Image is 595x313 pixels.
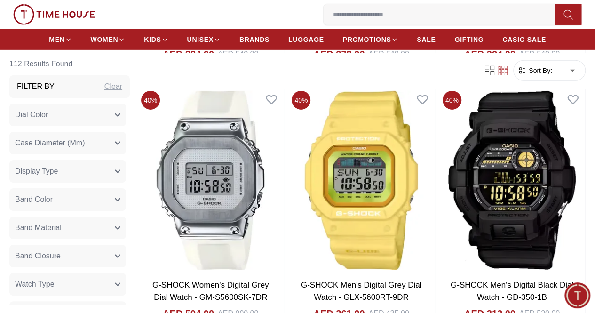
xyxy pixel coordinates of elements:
span: 40 % [443,91,461,110]
span: 40 % [292,91,310,110]
a: G-SHOCK Men's Digital Grey Dial Watch - GLX-5600RT-9DR [301,281,421,302]
a: SALE [417,31,436,48]
button: Case Diameter (Mm) [9,132,126,154]
span: LUGGAGE [288,35,324,44]
span: PROMOTIONS [343,35,391,44]
img: G-SHOCK Women's Digital Grey Dial Watch - GM-S5600SK-7DR [137,87,284,273]
a: KIDS [144,31,168,48]
span: CASIO SALE [502,35,546,44]
span: Watch Type [15,279,55,290]
span: KIDS [144,35,161,44]
img: G-SHOCK Men's Digital Grey Dial Watch - GLX-5600RT-9DR [288,87,434,273]
a: GIFTING [454,31,484,48]
span: MEN [49,35,64,44]
span: 40 % [141,91,160,110]
a: BRANDS [239,31,270,48]
img: G-SHOCK Men's Digital Black Dial Watch - GD-350-1B [439,87,585,273]
h3: Filter By [17,81,55,92]
span: Band Closure [15,250,61,262]
h6: 112 Results Found [9,53,130,75]
span: WOMEN [91,35,119,44]
button: Band Material [9,217,126,239]
button: Sort By: [517,66,552,75]
div: Clear [104,81,122,92]
button: Band Color [9,188,126,211]
a: WOMEN [91,31,126,48]
span: BRANDS [239,35,270,44]
span: Band Material [15,222,62,233]
button: Dial Color [9,104,126,126]
span: Sort By: [527,66,552,75]
span: Dial Color [15,109,48,120]
a: MEN [49,31,71,48]
button: Band Closure [9,245,126,267]
a: G-SHOCK Men's Digital Black Dial Watch - GD-350-1B [451,281,573,302]
a: G-SHOCK Women's Digital Grey Dial Watch - GM-S5600SK-7DR [152,281,269,302]
button: Watch Type [9,273,126,296]
span: Display Type [15,166,58,177]
a: PROMOTIONS [343,31,398,48]
a: UNISEX [187,31,221,48]
span: GIFTING [454,35,484,44]
span: Band Color [15,194,53,205]
span: Case Diameter (Mm) [15,137,85,149]
div: Chat Widget [564,282,590,308]
a: LUGGAGE [288,31,324,48]
a: CASIO SALE [502,31,546,48]
span: UNISEX [187,35,214,44]
span: SALE [417,35,436,44]
img: ... [13,4,95,25]
button: Display Type [9,160,126,183]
